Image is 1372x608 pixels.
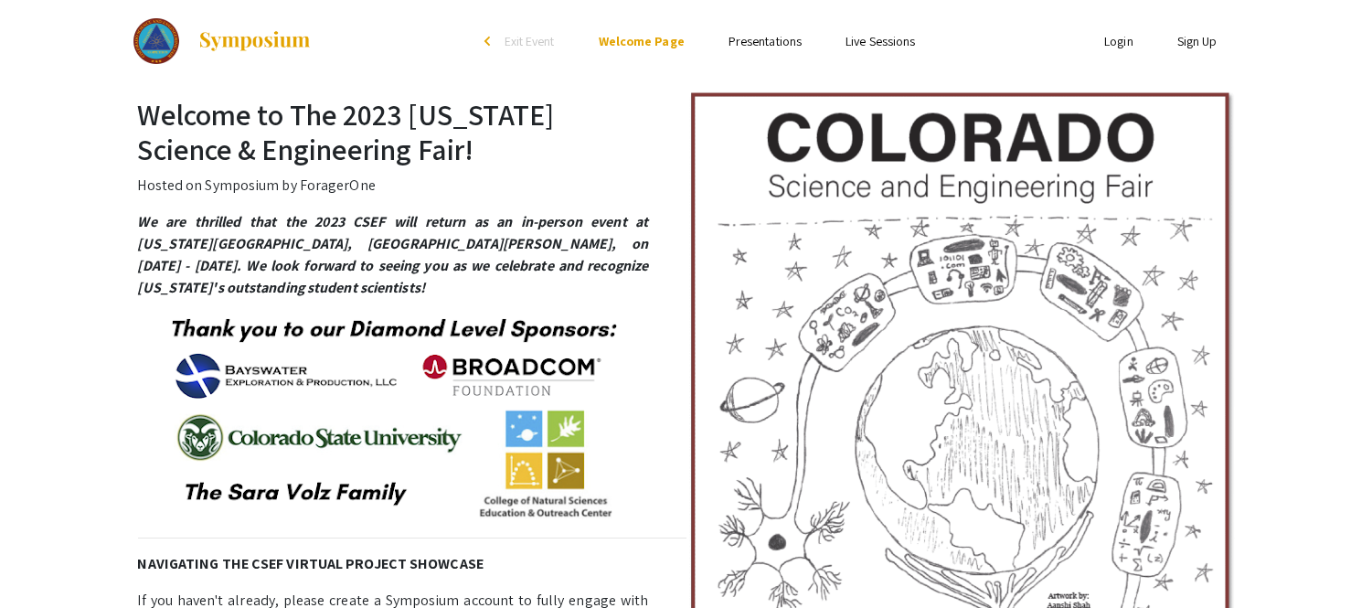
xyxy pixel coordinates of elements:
[133,18,313,64] a: The 2023 Colorado Science & Engineering Fair
[138,212,649,297] em: We are thrilled that the 2023 CSEF will return as an in-person event at [US_STATE][GEOGRAPHIC_DAT...
[14,526,78,594] iframe: Chat
[133,18,180,64] img: The 2023 Colorado Science & Engineering Fair
[197,30,312,52] img: Symposium by ForagerOne
[484,36,495,47] div: arrow_back_ios
[599,33,685,49] a: Welcome Page
[1177,33,1218,49] a: Sign Up
[729,33,802,49] a: Presentations
[505,33,555,49] span: Exit Event
[846,33,915,49] a: Live Sessions
[138,97,1235,167] h2: Welcome to The 2023 [US_STATE] Science & Engineering Fair!
[1104,33,1133,49] a: Login
[138,175,1235,197] p: Hosted on Symposium by ForagerOne
[165,314,622,523] img: 2023 Partners
[138,554,484,573] strong: NAVIGATING THE CSEF VIRTUAL PROJECT SHOWCASE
